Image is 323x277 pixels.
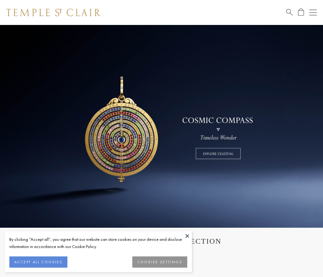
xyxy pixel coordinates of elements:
button: Open navigation [309,9,317,16]
button: ACCEPT ALL COOKIES [9,256,67,268]
img: Temple St. Clair [6,9,100,16]
a: Search [286,8,293,16]
button: COOKIES SETTINGS [132,256,187,268]
div: By clicking “Accept all”, you agree that our website can store cookies on your device and disclos... [9,236,187,250]
a: Open Shopping Bag [298,8,304,16]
